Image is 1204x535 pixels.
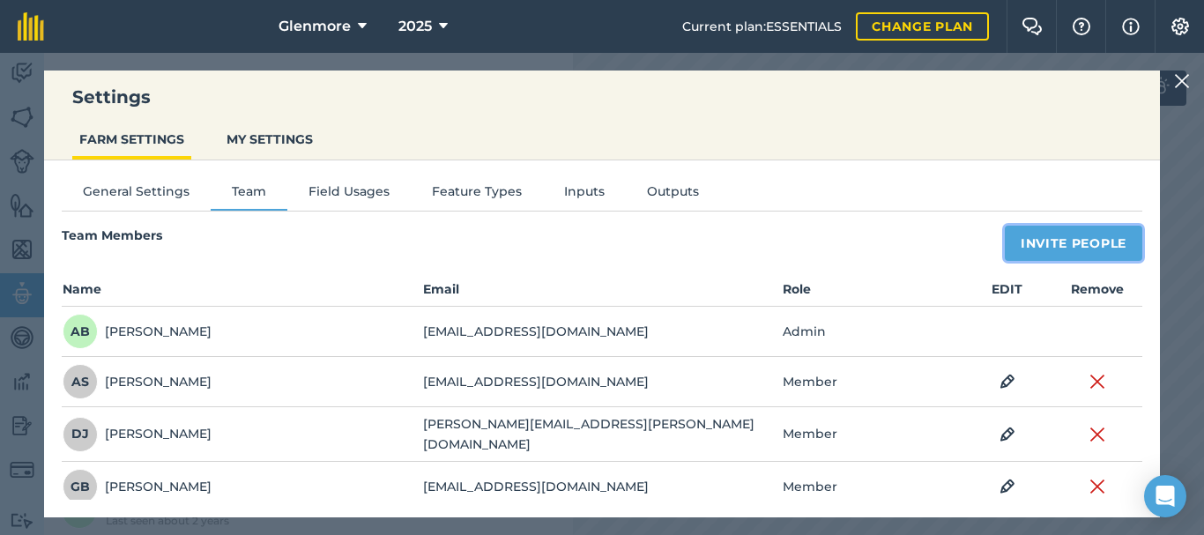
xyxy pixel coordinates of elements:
span: AB [63,314,98,349]
button: Invite People [1005,226,1142,261]
img: svg+xml;base64,PHN2ZyB4bWxucz0iaHR0cDovL3d3dy53My5vcmcvMjAwMC9zdmciIHdpZHRoPSIxOCIgaGVpZ2h0PSIyNC... [1000,371,1015,392]
div: [PERSON_NAME] [63,314,212,349]
h3: Settings [44,85,1160,109]
td: Member [782,357,962,407]
button: Field Usages [287,182,411,208]
img: Two speech bubbles overlapping with the left bubble in the forefront [1022,18,1043,35]
button: Outputs [626,182,720,208]
img: A cog icon [1170,18,1191,35]
span: DJ [63,417,98,452]
button: FARM SETTINGS [72,123,191,156]
th: Email [422,279,783,307]
h4: Team Members [62,226,162,252]
img: svg+xml;base64,PHN2ZyB4bWxucz0iaHR0cDovL3d3dy53My5vcmcvMjAwMC9zdmciIHdpZHRoPSIyMiIgaGVpZ2h0PSIzMC... [1089,476,1105,497]
th: Remove [1052,279,1142,307]
span: GB [63,469,98,504]
img: svg+xml;base64,PHN2ZyB4bWxucz0iaHR0cDovL3d3dy53My5vcmcvMjAwMC9zdmciIHdpZHRoPSIyMiIgaGVpZ2h0PSIzMC... [1089,371,1105,392]
div: [PERSON_NAME] [63,469,212,504]
button: MY SETTINGS [219,123,320,156]
img: svg+xml;base64,PHN2ZyB4bWxucz0iaHR0cDovL3d3dy53My5vcmcvMjAwMC9zdmciIHdpZHRoPSIxNyIgaGVpZ2h0PSIxNy... [1122,16,1140,37]
span: 2025 [398,16,432,37]
img: svg+xml;base64,PHN2ZyB4bWxucz0iaHR0cDovL3d3dy53My5vcmcvMjAwMC9zdmciIHdpZHRoPSIyMiIgaGVpZ2h0PSIzMC... [1174,71,1190,92]
img: svg+xml;base64,PHN2ZyB4bWxucz0iaHR0cDovL3d3dy53My5vcmcvMjAwMC9zdmciIHdpZHRoPSIxOCIgaGVpZ2h0PSIyNC... [1000,476,1015,497]
th: EDIT [962,279,1052,307]
img: svg+xml;base64,PHN2ZyB4bWxucz0iaHR0cDovL3d3dy53My5vcmcvMjAwMC9zdmciIHdpZHRoPSIyMiIgaGVpZ2h0PSIzMC... [1089,424,1105,445]
button: Feature Types [411,182,543,208]
div: Open Intercom Messenger [1144,475,1186,517]
div: [PERSON_NAME] [63,417,212,452]
td: [PERSON_NAME][EMAIL_ADDRESS][PERSON_NAME][DOMAIN_NAME] [422,407,783,462]
td: Admin [782,307,962,357]
button: Team [211,182,287,208]
a: Change plan [856,12,989,41]
div: [PERSON_NAME] [63,364,212,399]
th: Name [62,279,422,307]
button: General Settings [62,182,211,208]
span: Current plan : ESSENTIALS [682,17,842,36]
td: [EMAIL_ADDRESS][DOMAIN_NAME] [422,462,783,512]
td: Member [782,407,962,462]
td: Member [782,462,962,512]
td: [EMAIL_ADDRESS][DOMAIN_NAME] [422,307,783,357]
img: svg+xml;base64,PHN2ZyB4bWxucz0iaHR0cDovL3d3dy53My5vcmcvMjAwMC9zdmciIHdpZHRoPSIxOCIgaGVpZ2h0PSIyNC... [1000,424,1015,445]
img: fieldmargin Logo [18,12,44,41]
td: [EMAIL_ADDRESS][DOMAIN_NAME] [422,357,783,407]
button: Inputs [543,182,626,208]
th: Role [782,279,962,307]
img: A question mark icon [1071,18,1092,35]
span: Glenmore [279,16,351,37]
span: AS [63,364,98,399]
